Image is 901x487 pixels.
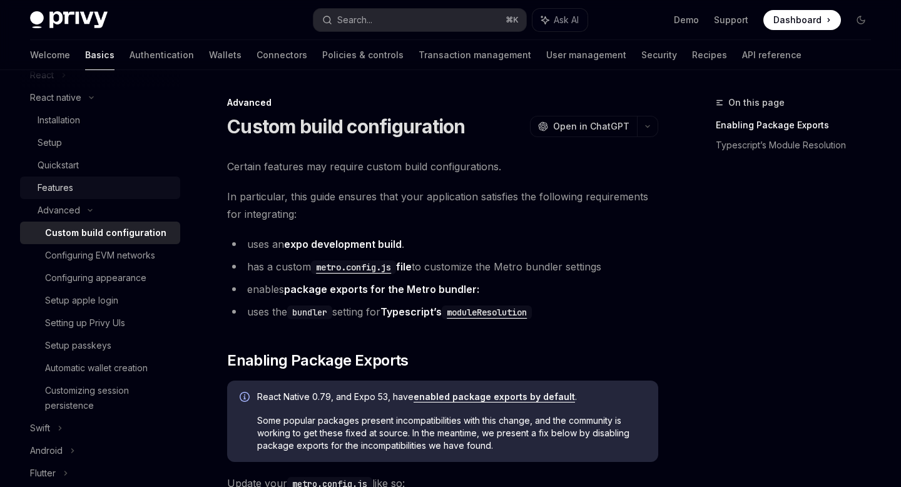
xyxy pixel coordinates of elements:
[546,40,626,70] a: User management
[419,40,531,70] a: Transaction management
[851,10,871,30] button: Toggle dark mode
[763,10,841,30] a: Dashboard
[30,443,63,458] div: Android
[716,135,881,155] a: Typescript’s Module Resolution
[227,96,658,109] div: Advanced
[227,158,658,175] span: Certain features may require custom build configurations.
[506,15,519,25] span: ⌘ K
[728,95,785,110] span: On this page
[714,14,748,26] a: Support
[38,158,79,173] div: Quickstart
[716,115,881,135] a: Enabling Package Exports
[20,357,180,379] a: Automatic wallet creation
[30,421,50,436] div: Swift
[20,109,180,131] a: Installation
[554,14,579,26] span: Ask AI
[532,9,588,31] button: Ask AI
[20,379,180,417] a: Customizing session persistence
[257,40,307,70] a: Connectors
[380,305,532,318] a: Typescript’smoduleResolution
[45,338,111,353] div: Setup passkeys
[20,131,180,154] a: Setup
[45,383,173,413] div: Customizing session persistence
[414,391,575,402] a: enabled package exports by default
[227,235,658,253] li: uses an .
[38,203,80,218] div: Advanced
[337,13,372,28] div: Search...
[257,391,646,403] span: React Native 0.79, and Expo 53, have .
[30,11,108,29] img: dark logo
[45,361,148,376] div: Automatic wallet creation
[38,135,62,150] div: Setup
[20,312,180,334] a: Setting up Privy UIs
[240,392,252,404] svg: Info
[692,40,727,70] a: Recipes
[287,305,332,319] code: bundler
[742,40,802,70] a: API reference
[30,466,56,481] div: Flutter
[322,40,404,70] a: Policies & controls
[85,40,115,70] a: Basics
[442,305,532,319] code: moduleResolution
[284,238,402,251] a: expo development build
[30,40,70,70] a: Welcome
[45,270,146,285] div: Configuring appearance
[311,260,412,273] a: metro.config.jsfile
[674,14,699,26] a: Demo
[227,303,658,320] li: uses the setting for
[130,40,194,70] a: Authentication
[641,40,677,70] a: Security
[311,260,396,274] code: metro.config.js
[227,188,658,223] span: In particular, this guide ensures that your application satisfies the following requirements for ...
[20,154,180,177] a: Quickstart
[313,9,526,31] button: Search...⌘K
[227,115,466,138] h1: Custom build configuration
[530,116,637,137] button: Open in ChatGPT
[20,334,180,357] a: Setup passkeys
[773,14,822,26] span: Dashboard
[227,280,658,298] li: enables
[553,120,629,133] span: Open in ChatGPT
[227,258,658,275] li: has a custom to customize the Metro bundler settings
[257,414,646,452] span: Some popular packages present incompatibilities with this change, and the community is working to...
[20,267,180,289] a: Configuring appearance
[20,222,180,244] a: Custom build configuration
[38,113,80,128] div: Installation
[227,351,409,371] span: Enabling Package Exports
[45,293,118,308] div: Setup apple login
[20,177,180,199] a: Features
[45,315,125,331] div: Setting up Privy UIs
[38,180,73,195] div: Features
[209,40,242,70] a: Wallets
[45,225,166,240] div: Custom build configuration
[284,283,479,296] a: package exports for the Metro bundler:
[20,289,180,312] a: Setup apple login
[30,90,81,105] div: React native
[20,244,180,267] a: Configuring EVM networks
[45,248,155,263] div: Configuring EVM networks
